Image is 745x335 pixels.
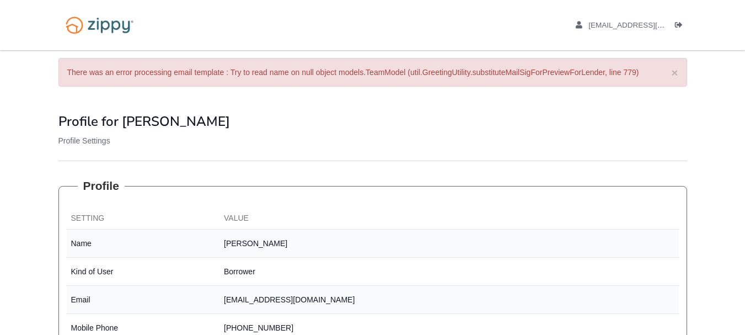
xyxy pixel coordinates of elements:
[67,258,220,286] td: Kind of User
[58,11,141,39] img: Logo
[58,114,687,129] h1: Profile for [PERSON_NAME]
[78,178,125,194] legend: Profile
[219,208,679,230] th: Value
[588,21,715,29] span: zach.stephenson99@gmail.com
[219,286,679,314] td: [EMAIL_ADDRESS][DOMAIN_NAME]
[671,67,678,78] button: ×
[219,230,679,258] td: [PERSON_NAME]
[675,21,687,32] a: Log out
[58,135,687,146] p: Profile Settings
[576,21,715,32] a: edit profile
[58,58,687,87] div: There was an error processing email template : Try to read name on null object models.TeamModel (...
[67,230,220,258] td: Name
[67,286,220,314] td: Email
[67,208,220,230] th: Setting
[219,258,679,286] td: Borrower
